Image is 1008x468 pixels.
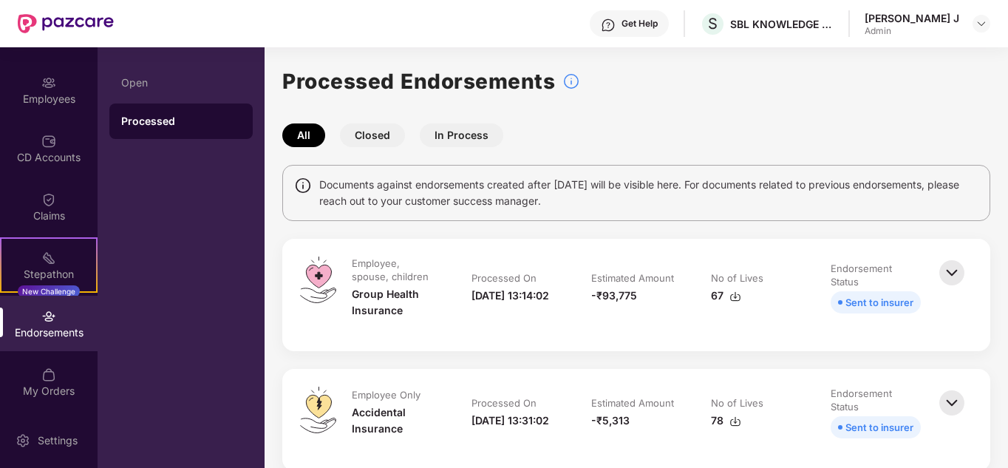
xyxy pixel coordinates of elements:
img: svg+xml;base64,PHN2ZyB4bWxucz0iaHR0cDovL3d3dy53My5vcmcvMjAwMC9zdmciIHdpZHRoPSI0OS4zMiIgaGVpZ2h0PS... [300,387,336,433]
img: New Pazcare Logo [18,14,114,33]
div: Endorsement Status [831,387,918,413]
img: svg+xml;base64,PHN2ZyBpZD0iQmFjay0zMngzMiIgeG1sbnM9Imh0dHA6Ly93d3cudzMub3JnLzIwMDAvc3ZnIiB3aWR0aD... [936,257,968,289]
div: Group Health Insurance [352,286,442,319]
div: Sent to insurer [845,294,913,311]
img: svg+xml;base64,PHN2ZyBpZD0iQ2xhaW0iIHhtbG5zPSJodHRwOi8vd3d3LnczLm9yZy8yMDAwL3N2ZyIgd2lkdGg9IjIwIi... [41,192,56,207]
div: Estimated Amount [591,271,674,285]
img: svg+xml;base64,PHN2ZyBpZD0iRHJvcGRvd24tMzJ4MzIiIHhtbG5zPSJodHRwOi8vd3d3LnczLm9yZy8yMDAwL3N2ZyIgd2... [975,18,987,30]
img: svg+xml;base64,PHN2ZyBpZD0iRG93bmxvYWQtMzJ4MzIiIHhtbG5zPSJodHRwOi8vd3d3LnczLm9yZy8yMDAwL3N2ZyIgd2... [729,291,741,302]
img: svg+xml;base64,PHN2ZyBpZD0iRW5kb3JzZW1lbnRzIiB4bWxucz0iaHR0cDovL3d3dy53My5vcmcvMjAwMC9zdmciIHdpZH... [41,309,56,324]
div: Stepathon [1,267,96,282]
img: svg+xml;base64,PHN2ZyBpZD0iRW1wbG95ZWVzIiB4bWxucz0iaHR0cDovL3d3dy53My5vcmcvMjAwMC9zdmciIHdpZHRoPS... [41,75,56,90]
div: [DATE] 13:31:02 [471,413,549,429]
div: No of Lives [711,396,763,410]
img: svg+xml;base64,PHN2ZyBpZD0iU2V0dGluZy0yMHgyMCIgeG1sbnM9Imh0dHA6Ly93d3cudzMub3JnLzIwMDAvc3ZnIiB3aW... [16,433,30,448]
img: svg+xml;base64,PHN2ZyBpZD0iRG93bmxvYWQtMzJ4MzIiIHhtbG5zPSJodHRwOi8vd3d3LnczLm9yZy8yMDAwL3N2ZyIgd2... [729,416,741,427]
div: Settings [33,433,82,448]
img: svg+xml;base64,PHN2ZyBpZD0iQmFjay0zMngzMiIgeG1sbnM9Imh0dHA6Ly93d3cudzMub3JnLzIwMDAvc3ZnIiB3aWR0aD... [936,387,968,419]
span: Documents against endorsements created after [DATE] will be visible here. For documents related t... [319,177,978,209]
div: [DATE] 13:14:02 [471,288,549,304]
span: S [708,15,718,33]
div: Open [121,77,241,89]
div: Processed [121,114,241,129]
img: svg+xml;base64,PHN2ZyBpZD0iSGVscC0zMngzMiIgeG1sbnM9Imh0dHA6Ly93d3cudzMub3JnLzIwMDAvc3ZnIiB3aWR0aD... [601,18,616,33]
div: SBL KNOWLEDGE SERVICES PRIVATE LIMITED [730,17,834,31]
img: svg+xml;base64,PHN2ZyBpZD0iSW5mb18tXzMyeDMyIiBkYXRhLW5hbWU9IkluZm8gLSAzMngzMiIgeG1sbnM9Imh0dHA6Ly... [562,72,580,90]
img: svg+xml;base64,PHN2ZyB4bWxucz0iaHR0cDovL3d3dy53My5vcmcvMjAwMC9zdmciIHdpZHRoPSIyMSIgaGVpZ2h0PSIyMC... [41,251,56,265]
div: Admin [865,25,959,37]
button: In Process [420,123,503,147]
div: Accidental Insurance [352,404,442,437]
div: Sent to insurer [845,419,913,435]
img: svg+xml;base64,PHN2ZyBpZD0iQ0RfQWNjb3VudHMiIGRhdGEtbmFtZT0iQ0QgQWNjb3VudHMiIHhtbG5zPSJodHRwOi8vd3... [41,134,56,149]
div: Processed On [471,271,537,285]
button: All [282,123,325,147]
img: svg+xml;base64,PHN2ZyBpZD0iTXlfT3JkZXJzIiBkYXRhLW5hbWU9Ik15IE9yZGVycyIgeG1sbnM9Imh0dHA6Ly93d3cudz... [41,367,56,382]
div: Estimated Amount [591,396,674,410]
div: [PERSON_NAME] J [865,11,959,25]
div: 78 [711,413,741,429]
div: No of Lives [711,271,763,285]
div: Get Help [622,18,658,30]
div: 67 [711,288,741,304]
img: svg+xml;base64,PHN2ZyB4bWxucz0iaHR0cDovL3d3dy53My5vcmcvMjAwMC9zdmciIHdpZHRoPSI0OS4zMiIgaGVpZ2h0PS... [300,257,336,303]
div: -₹93,775 [591,288,637,304]
button: Closed [340,123,405,147]
div: -₹5,313 [591,413,630,429]
div: New Challenge [18,285,80,297]
div: Employee Only [352,388,420,401]
div: Endorsement Status [831,262,918,288]
div: Processed On [471,396,537,410]
div: Employee, spouse, children [352,257,439,283]
img: svg+xml;base64,PHN2ZyBpZD0iSW5mbyIgeG1sbnM9Imh0dHA6Ly93d3cudzMub3JnLzIwMDAvc3ZnIiB3aWR0aD0iMTQiIG... [294,177,312,194]
h1: Processed Endorsements [282,65,555,98]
